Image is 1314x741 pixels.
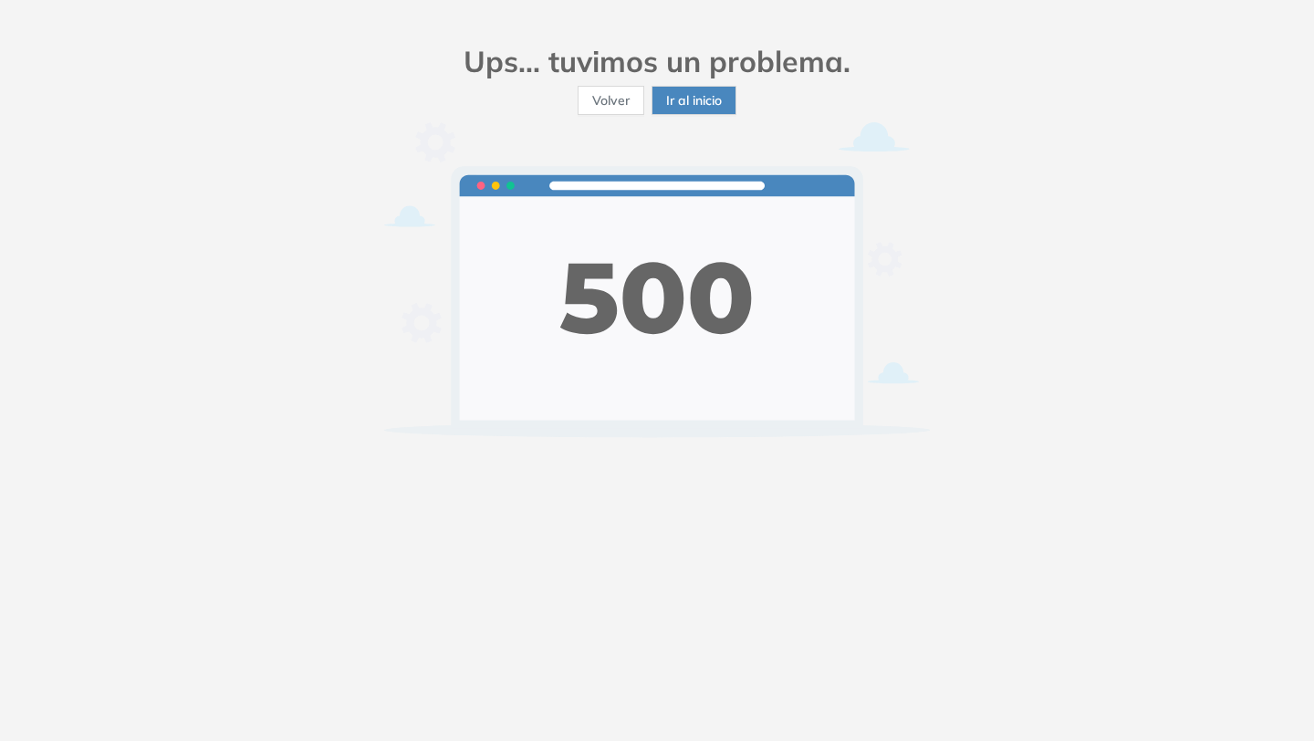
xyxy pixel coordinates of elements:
[383,44,931,78] h2: Ups... tuvimos un problema.
[383,122,931,437] img: error
[592,90,630,110] span: Volver
[578,86,644,115] button: Volver
[666,90,722,110] span: Ir al inicio
[652,86,736,115] button: Ir al inicio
